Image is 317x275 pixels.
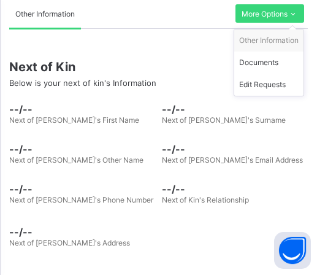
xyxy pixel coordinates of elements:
[162,155,303,165] span: Next of [PERSON_NAME]'s Email Address
[239,79,299,91] div: Edit Requests
[242,9,298,18] span: More Options
[9,78,156,88] span: Below is your next of kin's Information
[9,195,153,204] span: Next of [PERSON_NAME]'s Phone Number
[9,226,308,238] span: --/--
[162,143,308,155] span: --/--
[9,155,143,165] span: Next of [PERSON_NAME]'s Other Name
[9,143,156,155] span: --/--
[9,183,156,195] span: --/--
[239,56,299,69] div: Documents
[9,103,156,115] span: --/--
[239,34,299,47] div: Other Information
[9,115,139,125] span: Next of [PERSON_NAME]'s First Name
[162,115,286,125] span: Next of [PERSON_NAME]'s Surname
[15,9,75,18] span: Other Information
[274,232,311,269] button: Open asap
[9,60,308,74] span: Next of Kin
[162,183,308,195] span: --/--
[162,195,249,204] span: Next of Kin's Relationship
[9,238,130,247] span: Next of [PERSON_NAME]'s Address
[162,103,308,115] span: --/--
